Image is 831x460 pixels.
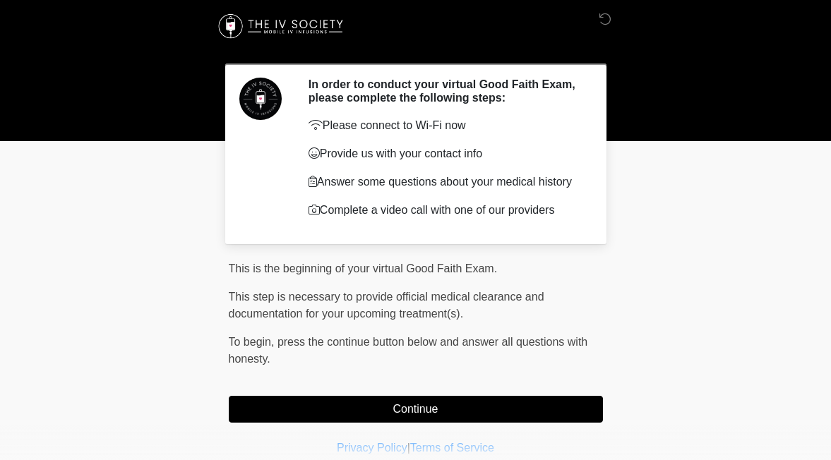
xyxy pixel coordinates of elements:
span: This step is necessary to provide official medical clearance and documentation for your upcoming ... [229,291,544,320]
p: Answer some questions about your medical history [309,174,582,190]
a: Terms of Service [410,442,494,454]
p: Complete a video call with one of our providers [309,202,582,219]
span: To begin, ﻿﻿﻿﻿﻿﻿﻿press the continue button below and answer all questions with honesty. [229,336,588,365]
a: Privacy Policy [337,442,407,454]
h2: In order to conduct your virtual Good Faith Exam, please complete the following steps: [309,78,582,104]
img: Agent Avatar [239,78,282,120]
p: Provide us with your contact info [309,145,582,162]
button: Continue [229,396,603,423]
img: The IV Society Logo [215,11,349,42]
p: Please connect to Wi-Fi now [309,117,582,134]
span: This is the beginning of your virtual Good Faith Exam. [229,262,498,274]
a: | [407,442,410,454]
